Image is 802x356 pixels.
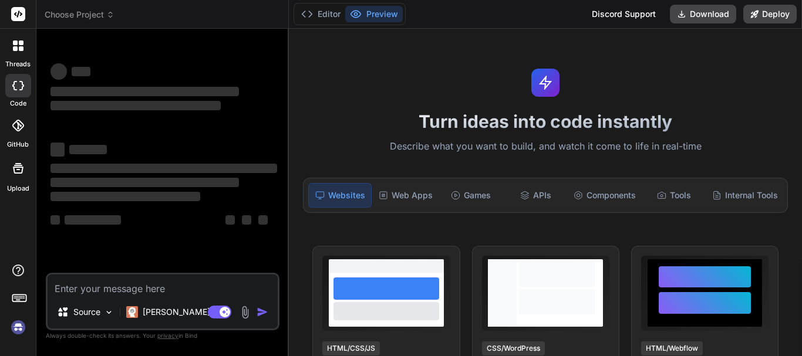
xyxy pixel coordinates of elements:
[345,6,403,22] button: Preview
[504,183,567,208] div: APIs
[72,67,90,76] span: ‌
[45,9,114,21] span: Choose Project
[308,183,372,208] div: Websites
[69,145,107,154] span: ‌
[258,215,268,225] span: ‌
[569,183,641,208] div: Components
[10,99,26,109] label: code
[50,215,60,225] span: ‌
[143,306,230,318] p: [PERSON_NAME] 4 S..
[65,215,121,225] span: ‌
[50,63,67,80] span: ‌
[7,140,29,150] label: GitHub
[46,330,279,341] p: Always double-check its answers. Your in Bind
[585,5,663,23] div: Discord Support
[73,306,100,318] p: Source
[50,192,200,201] span: ‌
[238,306,252,319] img: attachment
[50,87,239,96] span: ‌
[707,183,783,208] div: Internal Tools
[374,183,437,208] div: Web Apps
[50,178,239,187] span: ‌
[5,59,31,69] label: threads
[50,164,277,173] span: ‌
[670,5,736,23] button: Download
[322,341,380,355] div: HTML/CSS/JS
[50,101,221,110] span: ‌
[126,306,138,318] img: Claude 4 Sonnet
[257,306,268,318] img: icon
[104,307,114,317] img: Pick Models
[296,111,795,132] h1: Turn ideas into code instantly
[440,183,502,208] div: Games
[641,341,703,355] div: HTML/Webflow
[7,184,29,194] label: Upload
[296,6,345,22] button: Editor
[643,183,705,208] div: Tools
[743,5,797,23] button: Deploy
[242,215,251,225] span: ‌
[50,143,65,157] span: ‌
[8,317,28,337] img: signin
[157,332,178,339] span: privacy
[482,341,545,355] div: CSS/WordPress
[296,139,795,154] p: Describe what you want to build, and watch it come to life in real-time
[225,215,235,225] span: ‌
